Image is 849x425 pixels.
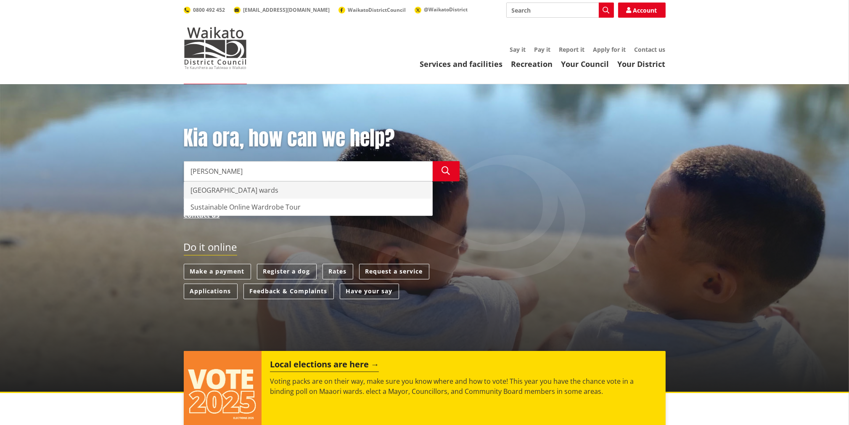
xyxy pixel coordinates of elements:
div: Sustainable Online Wardrobe Tour [184,199,432,215]
a: Make a payment [184,264,251,279]
a: Have your say [340,284,399,299]
h2: Local elections are here [270,359,379,372]
div: [GEOGRAPHIC_DATA] wards [184,182,432,199]
a: Account [618,3,666,18]
span: @WaikatoDistrict [424,6,468,13]
a: Feedback & Complaints [243,284,334,299]
a: WaikatoDistrictCouncil [339,6,406,13]
p: Voting packs are on their way, make sure you know where and how to vote! This year you have the c... [270,376,657,396]
span: WaikatoDistrictCouncil [348,6,406,13]
a: Services and facilities [420,59,503,69]
a: Say it [510,45,526,53]
a: Applications [184,284,238,299]
a: Apply for it [593,45,626,53]
img: Waikato District Council - Te Kaunihera aa Takiwaa o Waikato [184,27,247,69]
h1: Kia ora, how can we help? [184,126,460,151]
a: Pay it [534,45,551,53]
h2: Do it online [184,241,237,256]
a: Register a dog [257,264,317,279]
a: Your Council [561,59,609,69]
a: Your District [618,59,666,69]
span: 0800 492 452 [193,6,225,13]
span: [EMAIL_ADDRESS][DOMAIN_NAME] [243,6,330,13]
input: Search input [184,161,433,181]
a: @WaikatoDistrict [415,6,468,13]
input: Search input [506,3,614,18]
a: Contact us [635,45,666,53]
a: Report it [559,45,585,53]
a: 0800 492 452 [184,6,225,13]
a: Rates [323,264,353,279]
a: Request a service [359,264,429,279]
a: Recreation [511,59,553,69]
iframe: Messenger Launcher [810,390,841,420]
a: [EMAIL_ADDRESS][DOMAIN_NAME] [234,6,330,13]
